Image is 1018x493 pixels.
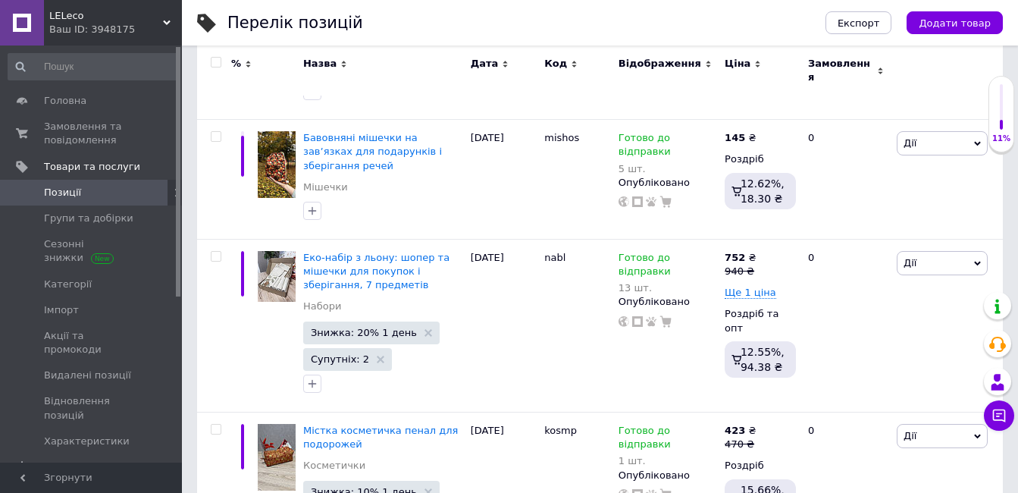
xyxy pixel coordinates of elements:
[44,435,130,448] span: Характеристики
[725,57,750,71] span: Ціна
[725,251,756,265] div: ₴
[904,137,916,149] span: Дії
[303,132,442,171] a: Бавовняні мішечки на завʼязках для подарунків і зберігання речей
[44,160,140,174] span: Товари та послуги
[725,252,745,263] b: 752
[49,9,163,23] span: LELeco
[303,300,341,313] a: Набори
[725,287,776,299] span: Ще 1 ціна
[258,131,296,198] img: Хлопковые мешочки на завязках для подарков и хранения вещей
[8,53,179,80] input: Пошук
[619,282,717,294] div: 13 шт.
[984,400,1014,431] button: Чат з покупцем
[303,57,337,71] span: Назва
[544,132,579,143] span: mishos
[619,455,717,466] div: 1 шт.
[619,57,701,71] span: Відображення
[44,278,92,291] span: Категорії
[619,176,717,190] div: Опубліковано
[725,425,745,436] b: 423
[258,424,296,491] img: Містка косметичка пенал для подорожей
[467,120,541,240] div: [DATE]
[619,252,671,281] span: Готово до відправки
[907,11,1003,34] button: Додати товар
[725,265,756,278] div: 940 ₴
[725,152,795,166] div: Роздріб
[44,186,81,199] span: Позиції
[919,17,991,29] span: Додати товар
[303,252,449,290] a: Еко-набір з льону: шопер та мішечки для покупок і зберігання, 7 предметів
[619,132,671,162] span: Готово до відправки
[467,239,541,412] div: [DATE]
[544,252,565,263] span: nabl
[725,131,756,145] div: ₴
[741,177,785,205] span: 12.62%, 18.30 ₴
[44,460,156,474] span: [DEMOGRAPHIC_DATA]
[989,133,1013,144] div: 11%
[799,239,893,412] div: 0
[725,459,795,473] div: Роздріб
[311,354,369,364] span: Супутніх: 2
[303,181,348,194] a: Мішечки
[619,163,717,174] div: 5 шт.
[471,57,499,71] span: Дата
[303,459,365,473] a: Косметички
[231,57,241,71] span: %
[544,425,577,436] span: kosmp
[725,307,795,334] div: Роздріб та опт
[904,257,916,268] span: Дії
[808,57,873,84] span: Замовлення
[799,120,893,240] div: 0
[44,212,133,225] span: Групи та добірки
[44,369,131,382] span: Видалені позиції
[619,425,671,454] span: Готово до відправки
[49,23,182,36] div: Ваш ID: 3948175
[725,438,756,451] div: 470 ₴
[227,15,363,31] div: Перелік позицій
[258,251,296,302] img: Еко-набір з льону: шопер та мішечки для покупок і зберігання, 7 предметів
[838,17,880,29] span: Експорт
[904,430,916,441] span: Дії
[741,346,785,373] span: 12.55%, 94.38 ₴
[44,120,140,147] span: Замовлення та повідомлення
[825,11,892,34] button: Експорт
[44,237,140,265] span: Сезонні знижки
[44,394,140,422] span: Відновлення позицій
[303,425,458,450] a: Містка косметичка пенал для подорожей
[725,424,756,438] div: ₴
[311,328,417,338] span: Знижка: 20% 1 день
[544,57,567,71] span: Код
[44,329,140,356] span: Акції та промокоди
[725,132,745,143] b: 145
[44,94,86,108] span: Головна
[619,469,717,482] div: Опубліковано
[44,303,79,317] span: Імпорт
[619,295,717,309] div: Опубліковано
